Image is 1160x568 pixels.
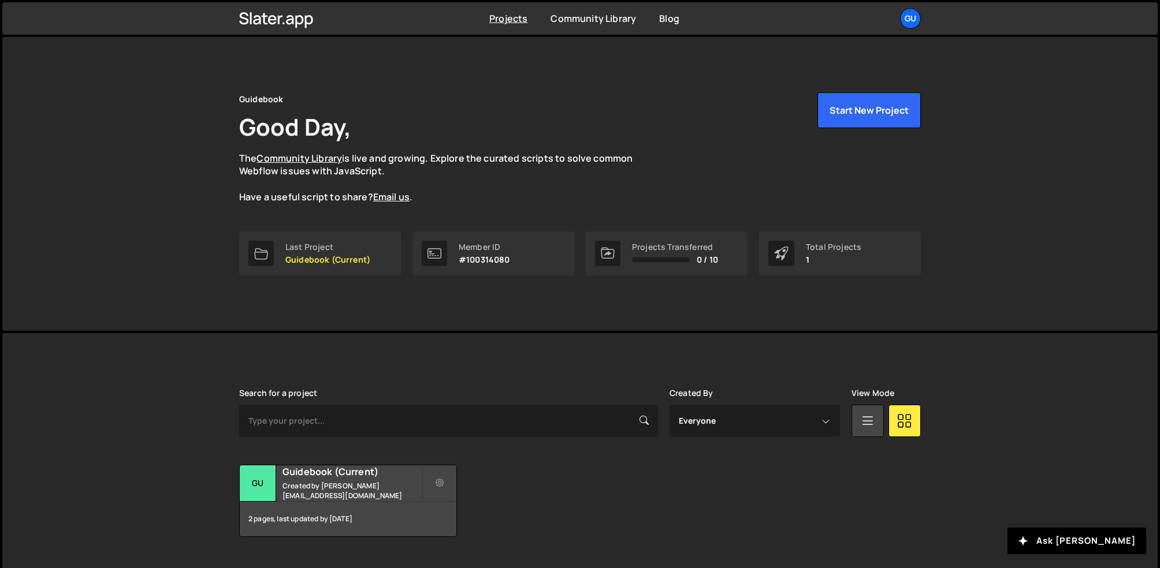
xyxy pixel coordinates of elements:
a: Gu [900,8,921,29]
a: Projects [489,12,527,25]
p: #100314080 [459,255,510,264]
a: Blog [659,12,679,25]
label: Search for a project [239,388,317,398]
a: Gu Guidebook (Current) Created by [PERSON_NAME][EMAIL_ADDRESS][DOMAIN_NAME] 2 pages, last updated... [239,465,457,537]
button: Ask [PERSON_NAME] [1007,528,1146,554]
div: 2 pages, last updated by [DATE] [240,502,456,536]
a: Community Library [256,152,342,165]
p: 1 [806,255,861,264]
div: Projects Transferred [632,242,718,252]
input: Type your project... [239,405,658,437]
a: Last Project Guidebook (Current) [239,231,401,275]
h1: Good Day, [239,111,351,143]
p: The is live and growing. Explore the curated scripts to solve common Webflow issues with JavaScri... [239,152,655,204]
div: Member ID [459,242,510,252]
div: Guidebook [239,92,283,106]
label: View Mode [852,388,894,398]
button: Start New Project [817,92,921,128]
p: Guidebook (Current) [285,255,370,264]
div: Total Projects [806,242,861,252]
div: Gu [240,465,276,502]
label: Created By [670,388,713,398]
span: 0 / 10 [697,255,718,264]
div: Last Project [285,242,370,252]
h2: Guidebook (Current) [282,465,422,478]
small: Created by [PERSON_NAME][EMAIL_ADDRESS][DOMAIN_NAME] [282,481,422,500]
a: Community Library [551,12,636,25]
a: Email us [373,190,410,203]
